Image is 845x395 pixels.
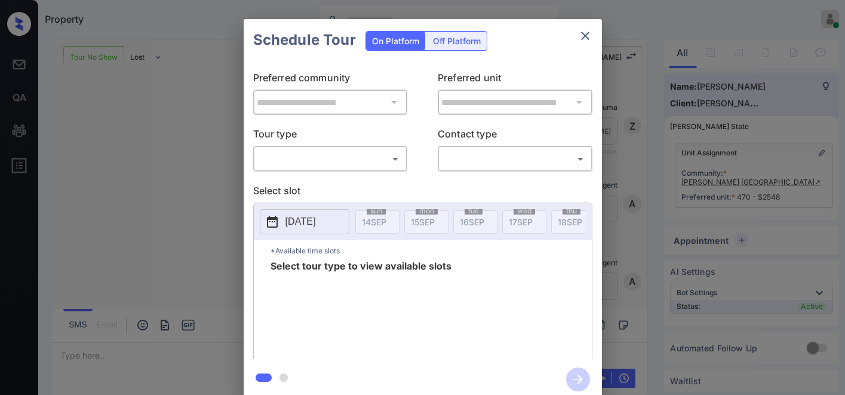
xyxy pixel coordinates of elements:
[253,183,592,203] p: Select slot
[366,32,425,50] div: On Platform
[260,209,349,234] button: [DATE]
[253,127,408,146] p: Tour type
[285,215,316,229] p: [DATE]
[253,71,408,90] p: Preferred community
[427,32,487,50] div: Off Platform
[438,71,592,90] p: Preferred unit
[244,19,365,61] h2: Schedule Tour
[271,261,451,357] span: Select tour type to view available slots
[573,24,597,48] button: close
[438,127,592,146] p: Contact type
[271,240,592,261] p: *Available time slots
